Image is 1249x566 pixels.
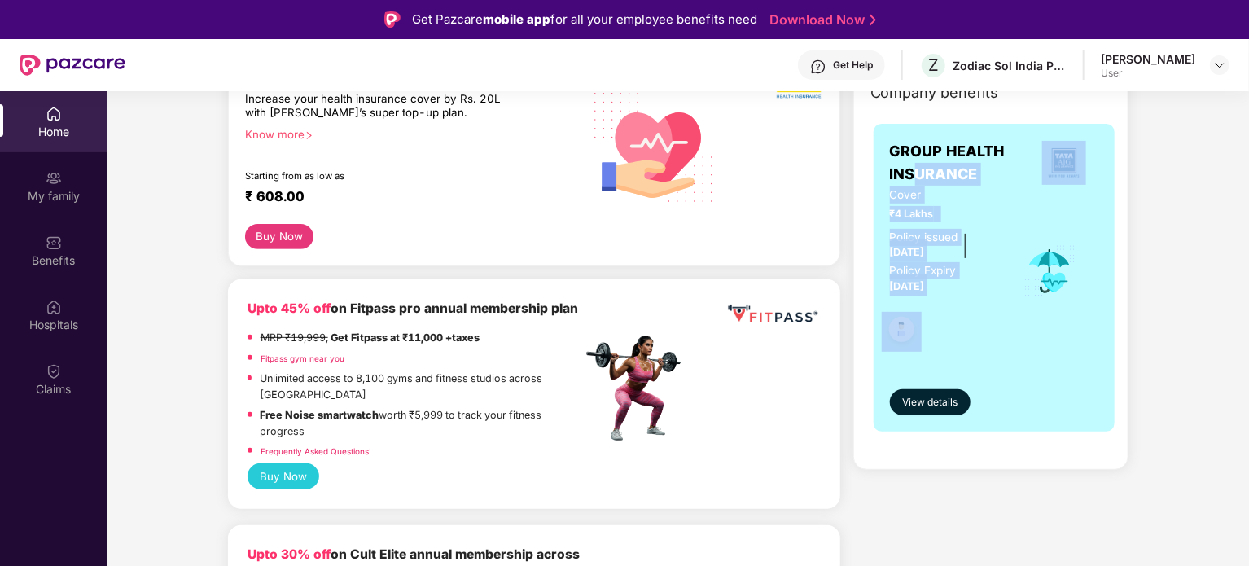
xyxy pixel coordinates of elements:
span: ₹4 Lakhs [890,206,1001,222]
a: Download Now [769,11,871,29]
div: User [1101,67,1195,80]
div: Know more [245,128,572,139]
div: Policy issued [890,229,958,246]
strong: Free Noise smartwatch [261,409,379,421]
img: svg+xml;base64,PHN2ZyBpZD0iRHJvcGRvd24tMzJ4MzIiIHhtbG5zPSJodHRwOi8vd3d3LnczLm9yZy8yMDAwL3N2ZyIgd2... [1213,59,1226,72]
div: [PERSON_NAME] [1101,51,1195,67]
button: Buy Now [248,463,320,489]
img: svg+xml;base64,PHN2ZyBpZD0iQmVuZWZpdHMiIHhtbG5zPSJodHRwOi8vd3d3LnczLm9yZy8yMDAwL3N2ZyIgd2lkdGg9Ij... [46,235,62,251]
span: Cover [890,186,1001,204]
span: right [305,131,313,140]
strong: Get Fitpass at ₹11,000 +taxes [331,331,480,344]
div: Get Help [833,59,873,72]
img: svg+xml;base64,PHN2ZyB3aWR0aD0iMjAiIGhlaWdodD0iMjAiIHZpZXdCb3g9IjAgMCAyMCAyMCIgZmlsbD0ibm9uZSIgeG... [46,170,62,186]
div: Policy Expiry [890,262,957,279]
span: View details [902,395,958,410]
img: fpp.png [581,331,695,445]
b: on Fitpass pro annual membership plan [248,301,578,316]
a: Frequently Asked Questions! [261,446,371,456]
b: Upto 45% off [248,301,331,316]
b: Upto 30% off [248,546,331,562]
img: svg+xml;base64,PHN2ZyBpZD0iQ2xhaW0iIHhtbG5zPSJodHRwOi8vd3d3LnczLm9yZy8yMDAwL3N2ZyIgd2lkdGg9IjIwIi... [46,363,62,380]
img: svg+xml;base64,PHN2ZyB4bWxucz0iaHR0cDovL3d3dy53My5vcmcvMjAwMC9zdmciIHdpZHRoPSI0OC45NDMiIGhlaWdodD... [882,312,922,352]
img: icon [1023,244,1076,298]
img: svg+xml;base64,PHN2ZyBpZD0iSGVscC0zMngzMiIgeG1sbnM9Imh0dHA6Ly93d3cudzMub3JnLzIwMDAvc3ZnIiB3aWR0aD... [810,59,826,75]
div: Zodiac Sol India Private Limited [953,58,1067,73]
del: MRP ₹19,999, [261,331,328,344]
img: svg+xml;base64,PHN2ZyBpZD0iSG9zcGl0YWxzIiB4bWxucz0iaHR0cDovL3d3dy53My5vcmcvMjAwMC9zdmciIHdpZHRoPS... [46,299,62,315]
span: Company benefits [870,81,999,104]
div: Get Pazcare for all your employee benefits need [412,10,757,29]
button: View details [890,389,971,415]
span: Z [928,55,939,75]
p: Unlimited access to 8,100 gyms and fitness studios across [GEOGRAPHIC_DATA] [260,371,582,403]
span: [DATE] [890,280,925,292]
img: insurerLogo [1042,141,1086,185]
div: ₹ 608.00 [245,188,566,208]
strong: mobile app [483,11,550,27]
img: fppp.png [725,299,820,329]
span: [DATE] [890,246,925,258]
button: Buy Now [245,224,314,249]
p: worth ₹5,999 to track your fitness progress [261,407,582,440]
span: GROUP HEALTH INSURANCE [890,140,1030,186]
div: Increase your health insurance cover by Rs. 20L with [PERSON_NAME]’s super top-up plan. [245,92,512,121]
img: svg+xml;base64,PHN2ZyBpZD0iSG9tZSIgeG1sbnM9Imh0dHA6Ly93d3cudzMub3JnLzIwMDAvc3ZnIiB3aWR0aD0iMjAiIG... [46,106,62,122]
div: Starting from as low as [245,170,513,182]
img: Logo [384,11,401,28]
img: svg+xml;base64,PHN2ZyB4bWxucz0iaHR0cDovL3d3dy53My5vcmcvMjAwMC9zdmciIHhtbG5zOnhsaW5rPSJodHRwOi8vd3... [582,72,727,220]
a: Fitpass gym near you [261,353,344,363]
img: Stroke [870,11,876,29]
img: New Pazcare Logo [20,55,125,76]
